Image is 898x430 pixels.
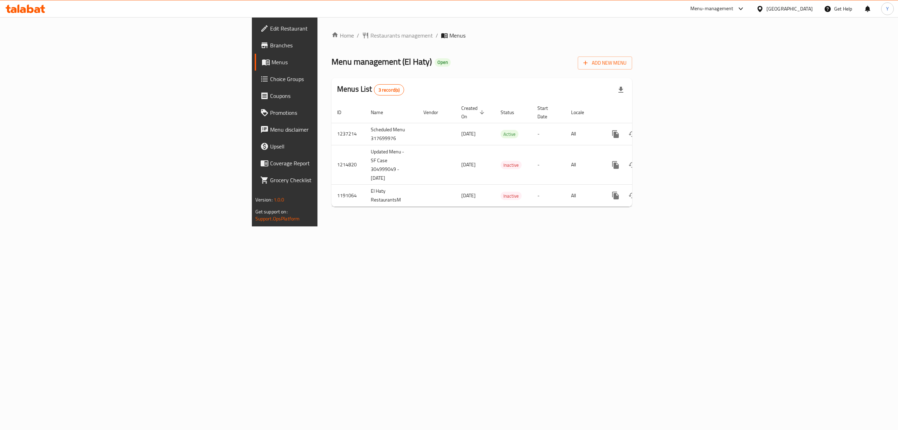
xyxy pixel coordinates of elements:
[331,31,632,40] nav: breadcrumb
[270,41,396,49] span: Branches
[374,84,404,95] div: Total records count
[255,172,402,188] a: Grocery Checklist
[255,195,273,204] span: Version:
[449,31,465,40] span: Menus
[331,102,680,207] table: enhanced table
[255,71,402,87] a: Choice Groups
[690,5,733,13] div: Menu-management
[571,108,593,117] span: Locale
[255,121,402,138] a: Menu disclaimer
[612,81,629,98] div: Export file
[624,126,641,143] button: Change Status
[255,138,402,155] a: Upsell
[602,102,680,123] th: Actions
[270,92,396,100] span: Coupons
[270,176,396,184] span: Grocery Checklist
[270,24,396,33] span: Edit Restaurant
[371,108,392,117] span: Name
[607,126,624,143] button: more
[565,185,602,207] td: All
[501,192,522,200] div: Inactive
[578,57,632,70] button: Add New Menu
[532,145,565,185] td: -
[255,104,402,121] a: Promotions
[255,214,300,223] a: Support.OpsPlatform
[583,59,626,67] span: Add New Menu
[565,145,602,185] td: All
[274,195,284,204] span: 1.0.0
[272,58,396,66] span: Menus
[532,185,565,207] td: -
[624,187,641,204] button: Change Status
[624,157,641,173] button: Change Status
[436,31,438,40] li: /
[255,20,402,37] a: Edit Restaurant
[565,123,602,145] td: All
[607,157,624,173] button: more
[766,5,813,13] div: [GEOGRAPHIC_DATA]
[886,5,889,13] span: Y
[270,75,396,83] span: Choice Groups
[255,87,402,104] a: Coupons
[501,192,522,200] span: Inactive
[270,108,396,117] span: Promotions
[337,84,404,95] h2: Menus List
[537,104,557,121] span: Start Date
[501,130,518,138] span: Active
[501,161,522,169] span: Inactive
[461,191,476,200] span: [DATE]
[532,123,565,145] td: -
[461,160,476,169] span: [DATE]
[461,104,487,121] span: Created On
[501,108,523,117] span: Status
[461,129,476,138] span: [DATE]
[337,108,350,117] span: ID
[255,155,402,172] a: Coverage Report
[423,108,447,117] span: Vendor
[607,187,624,204] button: more
[255,37,402,54] a: Branches
[435,58,451,67] div: Open
[270,159,396,167] span: Coverage Report
[255,207,288,216] span: Get support on:
[435,59,451,65] span: Open
[374,87,404,93] span: 3 record(s)
[270,142,396,151] span: Upsell
[270,125,396,134] span: Menu disclaimer
[255,54,402,71] a: Menus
